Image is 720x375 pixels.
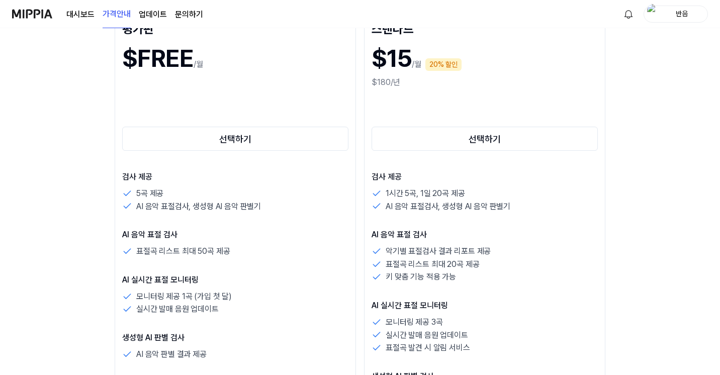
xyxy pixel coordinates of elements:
[372,125,598,153] a: 선택하기
[372,127,598,151] button: 선택하기
[122,274,348,286] p: AI 실시간 표절 모니터링
[122,171,348,183] p: 검사 제공
[122,125,348,153] a: 선택하기
[412,58,421,70] p: /월
[647,4,659,24] img: profile
[122,332,348,344] p: 생성형 AI 판별 검사
[136,290,232,303] p: 모니터링 제공 1곡 (가입 첫 달)
[122,40,194,76] h1: $FREE
[386,316,442,329] p: 모니터링 제공 3곡
[386,245,491,258] p: 악기별 표절검사 결과 리포트 제공
[386,270,456,284] p: 키 맞춤 기능 적용 가능
[136,303,219,316] p: 실시간 발매 음원 업데이트
[622,8,635,20] img: 알림
[122,127,348,151] button: 선택하기
[136,200,261,213] p: AI 음악 표절검사, 생성형 AI 음악 판별기
[386,187,465,200] p: 1시간 5곡, 1일 20곡 제공
[122,229,348,241] p: AI 음악 표절 검사
[372,229,598,241] p: AI 음악 표절 검사
[644,6,708,23] button: profile반음
[662,8,701,19] div: 반음
[139,9,167,21] a: 업데이트
[372,300,598,312] p: AI 실시간 표절 모니터링
[372,76,598,88] div: $180/년
[386,329,468,342] p: 실시간 발매 음원 업데이트
[103,1,131,28] a: 가격안내
[136,348,207,361] p: AI 음악 판별 결과 제공
[372,20,598,36] div: 스탠다드
[175,9,203,21] a: 문의하기
[136,245,230,258] p: 표절곡 리스트 최대 50곡 제공
[66,9,95,21] a: 대시보드
[386,258,479,271] p: 표절곡 리스트 최대 20곡 제공
[122,20,348,36] div: 평가판
[386,200,510,213] p: AI 음악 표절검사, 생성형 AI 음악 판별기
[372,40,412,76] h1: $15
[194,58,203,70] p: /월
[372,171,598,183] p: 검사 제공
[386,341,470,354] p: 표절곡 발견 시 알림 서비스
[425,58,462,71] div: 20% 할인
[136,187,163,200] p: 5곡 제공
